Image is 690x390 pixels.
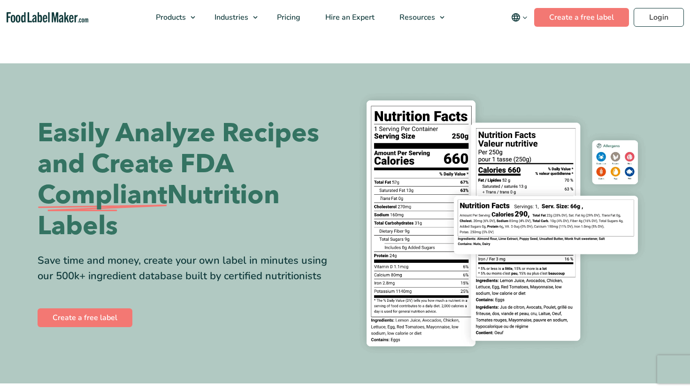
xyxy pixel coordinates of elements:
[38,118,338,242] h1: Easily Analyze Recipes and Create FDA Nutrition Labels
[274,12,301,23] span: Pricing
[38,308,132,327] a: Create a free label
[38,253,338,284] div: Save time and money, create your own label in minutes using our 500k+ ingredient database built b...
[38,180,167,211] span: Compliant
[322,12,376,23] span: Hire an Expert
[634,8,684,27] a: Login
[397,12,436,23] span: Resources
[534,8,629,27] a: Create a free label
[212,12,249,23] span: Industries
[153,12,187,23] span: Products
